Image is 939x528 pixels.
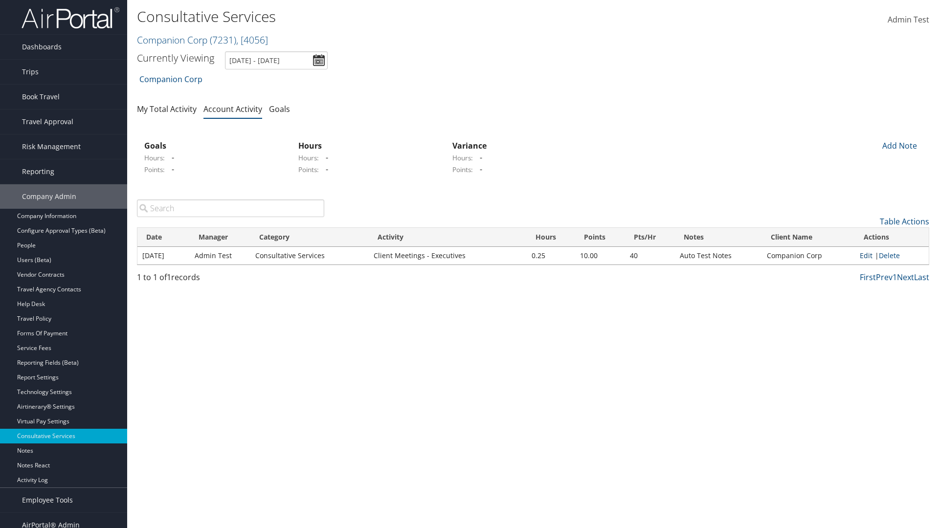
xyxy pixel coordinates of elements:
span: - [475,164,482,175]
span: Employee Tools [22,488,73,512]
input: Search [137,199,324,217]
span: Company Admin [22,184,76,209]
span: , [ 4056 ] [236,33,268,46]
a: Next [897,272,914,283]
label: Hours: [144,153,165,163]
td: Client Meetings - Executives [369,247,527,264]
h3: Currently Viewing [137,51,214,65]
td: 0.25 [527,247,575,264]
span: Reporting [22,159,54,184]
td: [DATE] [137,247,190,264]
th: Pts/Hr [625,228,675,247]
th: Hours [527,228,575,247]
th: Points [575,228,625,247]
th: Activity: activate to sort column ascending [369,228,527,247]
span: - [167,164,174,175]
span: - [167,152,174,163]
span: Dashboards [22,35,62,59]
div: Add Note [875,140,922,152]
label: Hours: [298,153,319,163]
a: 1 [893,272,897,283]
th: Category: activate to sort column ascending [250,228,369,247]
label: Points: [452,165,473,175]
a: Prev [876,272,893,283]
strong: Variance [452,140,487,151]
th: Notes [675,228,762,247]
a: Table Actions [880,216,929,227]
a: Admin Test [888,5,929,35]
td: Auto Test Notes [675,247,762,264]
span: - [321,164,328,175]
span: Admin Test [888,14,929,25]
a: First [860,272,876,283]
span: Risk Management [22,134,81,159]
span: Book Travel [22,85,60,109]
th: Client Name [762,228,855,247]
a: My Total Activity [137,104,197,114]
a: Companion Corp [139,69,202,89]
h1: Consultative Services [137,6,665,27]
input: [DATE] - [DATE] [225,51,328,69]
strong: Goals [144,140,166,151]
span: - [475,152,482,163]
span: - [321,152,328,163]
a: Edit [860,251,872,260]
td: Admin Test [190,247,250,264]
td: 40 [625,247,675,264]
a: Account Activity [203,104,262,114]
label: Hours: [452,153,473,163]
div: 1 to 1 of records [137,271,324,288]
td: 10.00 [575,247,625,264]
label: Points: [298,165,319,175]
span: Trips [22,60,39,84]
label: Points: [144,165,165,175]
th: Manager: activate to sort column ascending [190,228,250,247]
td: | [855,247,929,264]
a: Companion Corp [137,33,268,46]
span: Travel Approval [22,110,73,134]
th: Actions [855,228,929,247]
td: Consultative Services [250,247,369,264]
span: ( 7231 ) [210,33,236,46]
a: Goals [269,104,290,114]
th: Date: activate to sort column ascending [137,228,190,247]
a: Delete [879,251,900,260]
img: airportal-logo.png [22,6,119,29]
strong: Hours [298,140,322,151]
span: 1 [167,272,171,283]
a: Last [914,272,929,283]
td: Companion Corp [762,247,855,264]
